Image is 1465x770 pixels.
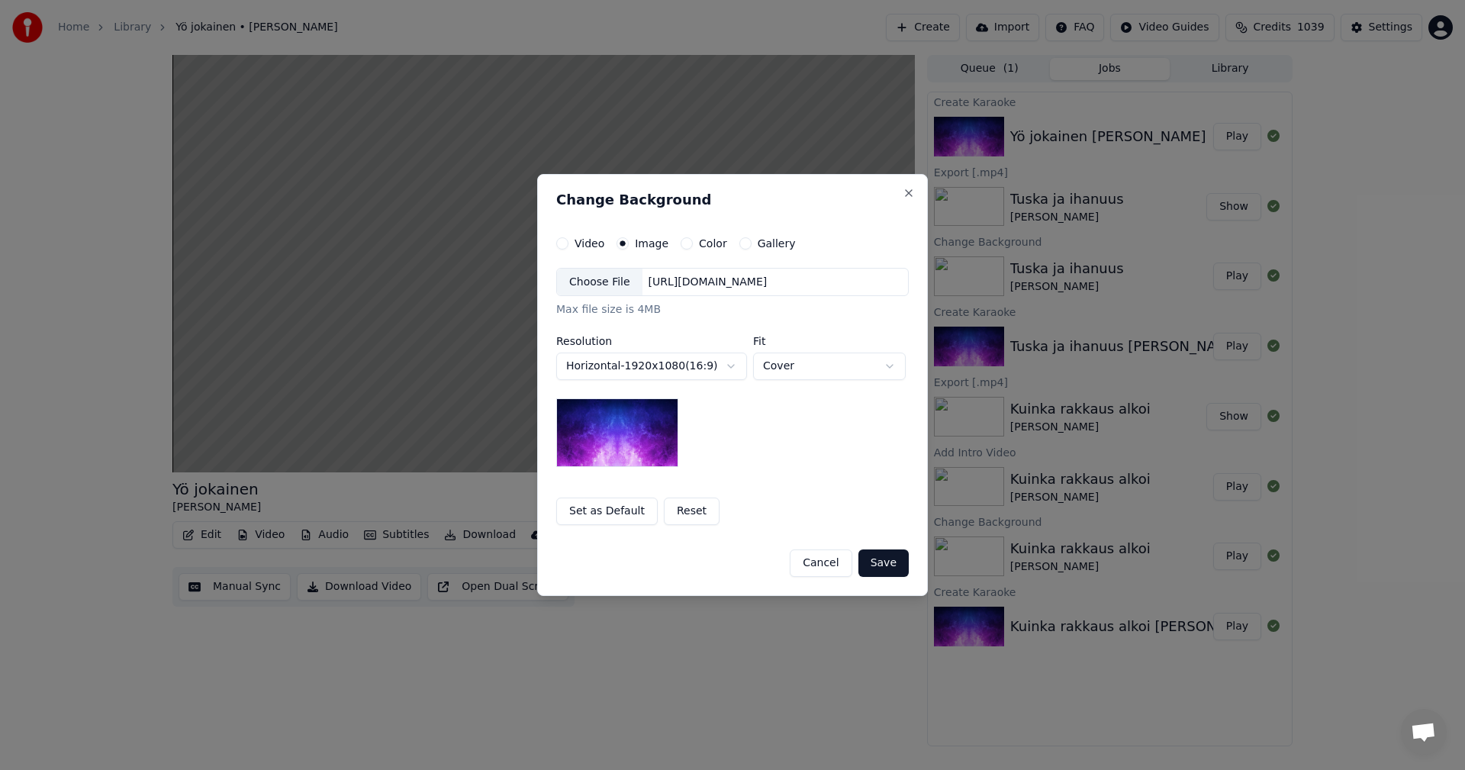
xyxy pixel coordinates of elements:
button: Cancel [790,549,852,577]
div: Max file size is 4MB [556,303,909,318]
label: Video [575,238,604,249]
label: Gallery [758,238,796,249]
button: Set as Default [556,498,658,525]
label: Resolution [556,336,747,346]
button: Save [858,549,909,577]
label: Image [635,238,668,249]
div: [URL][DOMAIN_NAME] [642,275,774,290]
label: Color [699,238,727,249]
label: Fit [753,336,906,346]
button: Reset [664,498,720,525]
h2: Change Background [556,193,909,207]
div: Choose File [557,269,642,296]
